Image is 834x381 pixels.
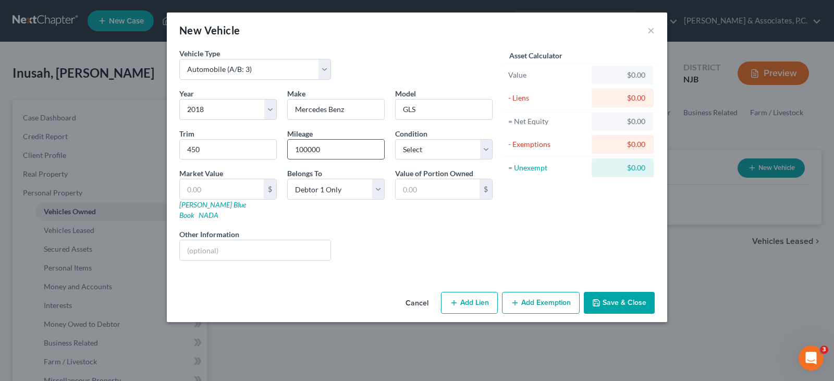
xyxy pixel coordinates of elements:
[287,169,322,178] span: Belongs To
[480,179,492,199] div: $
[396,100,492,119] input: ex. Altima
[509,50,562,61] label: Asset Calculator
[179,48,220,59] label: Vehicle Type
[441,292,498,314] button: Add Lien
[600,116,645,127] div: $0.00
[600,163,645,173] div: $0.00
[395,128,427,139] label: Condition
[508,116,587,127] div: = Net Equity
[584,292,655,314] button: Save & Close
[179,88,194,99] label: Year
[179,128,194,139] label: Trim
[396,179,480,199] input: 0.00
[820,346,828,354] span: 3
[395,168,473,179] label: Value of Portion Owned
[264,179,276,199] div: $
[179,229,239,240] label: Other Information
[180,240,330,260] input: (optional)
[288,140,384,159] input: --
[508,139,587,150] div: - Exemptions
[799,346,824,371] iframe: Intercom live chat
[180,179,264,199] input: 0.00
[508,93,587,103] div: - Liens
[600,139,645,150] div: $0.00
[287,89,305,98] span: Make
[600,70,645,80] div: $0.00
[397,293,437,314] button: Cancel
[179,200,246,219] a: [PERSON_NAME] Blue Book
[179,168,223,179] label: Market Value
[647,24,655,36] button: ×
[287,128,313,139] label: Mileage
[508,163,587,173] div: = Unexempt
[395,88,416,99] label: Model
[179,23,240,38] div: New Vehicle
[600,93,645,103] div: $0.00
[508,70,587,80] div: Value
[180,140,276,159] input: ex. LS, LT, etc
[502,292,580,314] button: Add Exemption
[288,100,384,119] input: ex. Nissan
[199,211,218,219] a: NADA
